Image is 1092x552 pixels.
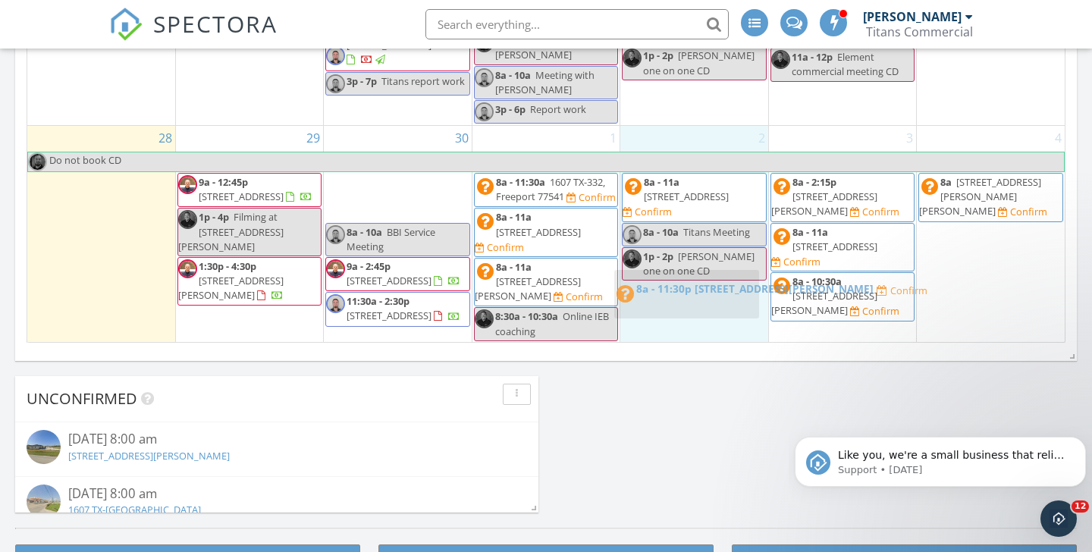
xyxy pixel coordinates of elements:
a: Confirm [475,240,524,255]
span: [STREET_ADDRESS] [496,225,581,239]
td: Go to October 2, 2025 [620,125,768,342]
span: Unconfirmed [27,388,137,409]
a: 8a - 11:30p [STREET_ADDRESS][PERSON_NAME] Confirm [614,270,759,319]
a: 1607 TX-[GEOGRAPHIC_DATA] [68,503,201,516]
span: 1p - 2p [643,249,673,263]
img: chad.jpg [623,249,642,268]
span: [STREET_ADDRESS] [792,240,877,253]
a: [DATE] 8:00 am [STREET_ADDRESS][PERSON_NAME] [27,430,527,468]
div: Confirm [783,256,821,268]
img: 20250923_171449.jpg [475,68,494,87]
span: 8a - 2:15p [792,175,836,189]
div: Confirm [1010,205,1047,218]
span: 8a - 11a [496,260,532,274]
span: 8a [940,175,952,189]
span: 8a - 11a [792,225,828,239]
img: 20250923_171449.jpg [475,102,494,121]
td: Go to October 3, 2025 [768,125,916,342]
span: Filming at [STREET_ADDRESS][PERSON_NAME] [178,210,284,252]
span: [STREET_ADDRESS] [199,190,284,203]
span: [STREET_ADDRESS][PERSON_NAME] [771,190,877,218]
span: 3p - 7p [347,74,377,88]
span: Do not book CD [49,153,121,167]
td: Go to October 4, 2025 [917,125,1065,342]
div: Confirm [566,290,603,303]
span: 1p - 2p [643,49,673,62]
div: [DATE] 8:00 am [68,485,485,503]
span: 9a - 12:45p [199,175,248,189]
div: Confirm [579,191,616,203]
img: chad.jpg [475,309,494,328]
span: [STREET_ADDRESS][PERSON_NAME] [475,274,581,303]
span: [STREET_ADDRESS] [644,190,729,203]
span: 8a - 10a [643,225,679,239]
a: 8a - 11a [STREET_ADDRESS] [792,225,877,253]
a: Go to September 28, 2025 [155,126,175,150]
a: 8a - 2:15p [STREET_ADDRESS][PERSON_NAME] Confirm [770,173,915,222]
span: Meeting with [PERSON_NAME] [495,68,595,96]
a: Go to October 1, 2025 [607,126,620,150]
a: Confirm [554,290,603,304]
input: Search everything... [425,9,729,39]
a: 8a - 11:30a 1607 TX-332, Freeport 77541 [496,175,605,203]
td: Go to October 1, 2025 [472,125,620,342]
iframe: Intercom live chat [1040,500,1077,537]
span: [STREET_ADDRESS][PERSON_NAME][PERSON_NAME] [919,175,1041,218]
a: 9a - 12:45p [STREET_ADDRESS] [177,173,322,207]
span: Element commercial meeting CD [792,50,899,78]
span: 8a - 11a [644,175,679,189]
span: Report work [530,102,586,116]
a: 8a - 11a [STREET_ADDRESS] Confirm [474,208,618,257]
span: 11:30a - 2:30p [347,294,409,308]
a: [DATE] 8:00 am 1607 TX-[GEOGRAPHIC_DATA] [27,485,527,522]
img: jbh_screenshot_20220303_110101.jpg [28,152,47,171]
a: 10a - 2p [STREET_ADDRESS] [347,24,431,66]
span: 8a - 11:30p [636,281,692,296]
iframe: Intercom notifications message [789,405,1092,511]
a: 8a - 11:30a 1607 TX-332, Freeport 77541 Confirm [474,173,618,207]
a: 8a [STREET_ADDRESS][PERSON_NAME][PERSON_NAME] [919,175,1041,218]
div: [PERSON_NAME] [863,9,962,24]
a: 11:30a - 2:30p [STREET_ADDRESS] [347,294,460,322]
span: 1607 TX-332, Freeport 77541 [496,175,605,203]
span: Titans report work [381,74,465,88]
a: 8a - 11a [STREET_ADDRESS] [644,175,729,203]
img: chad.jpg [178,210,197,229]
a: 8a - 10:30a [STREET_ADDRESS][PERSON_NAME] [771,274,877,317]
span: [STREET_ADDRESS] [347,309,431,322]
div: Confirm [487,241,524,253]
a: 8a [STREET_ADDRESS][PERSON_NAME][PERSON_NAME] Confirm [918,173,1063,222]
a: 8a - 11a [STREET_ADDRESS][PERSON_NAME] [475,260,581,303]
span: 8a - 11a [496,210,532,224]
span: 8a - 10a [347,225,382,239]
span: 12 [1072,500,1089,513]
a: Confirm [877,283,927,297]
a: [STREET_ADDRESS][PERSON_NAME] [68,449,230,463]
a: 9a - 12:45p [STREET_ADDRESS] [199,175,312,203]
img: chad.jpg [771,50,790,69]
img: 20250923_171449.jpg [326,46,345,65]
div: [DATE] 8:00 am [68,430,485,449]
span: [STREET_ADDRESS] [347,274,431,287]
div: Confirm [635,205,672,218]
img: 20250923_171449.jpg [326,294,345,313]
a: Go to October 3, 2025 [903,126,916,150]
img: 20250923_171449.jpg [623,225,642,244]
span: [STREET_ADDRESS][PERSON_NAME] [695,281,874,296]
a: 9a - 2:45p [STREET_ADDRESS] [325,257,469,291]
span: SPECTORA [153,8,278,39]
div: Confirm [862,305,899,317]
a: 8a - 11a [STREET_ADDRESS] Confirm [622,173,766,222]
div: Confirm [862,205,899,218]
td: Go to September 28, 2025 [27,125,175,342]
a: Confirm [566,190,616,205]
span: [STREET_ADDRESS][PERSON_NAME] [178,274,284,302]
a: Go to October 4, 2025 [1052,126,1065,150]
span: Like you, we're a small business that relies on reviews to grow. If you have a few minutes, we'd ... [49,44,277,117]
span: 8a - 11:30a [496,175,545,189]
span: [PERSON_NAME] one on one CD [643,249,755,278]
a: Go to September 29, 2025 [303,126,323,150]
span: [PERSON_NAME] one on one CD [643,49,755,77]
img: streetview [27,485,61,519]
